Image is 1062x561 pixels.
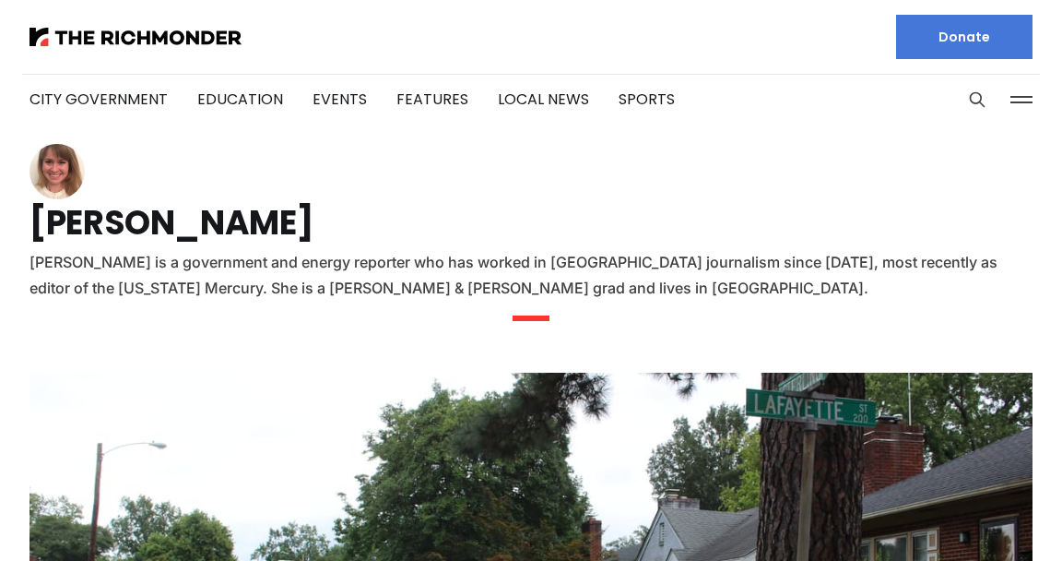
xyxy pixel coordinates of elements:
a: Local News [498,89,589,110]
div: [PERSON_NAME] is a government and energy reporter who has worked in [GEOGRAPHIC_DATA] journalism ... [29,249,1032,301]
a: Donate [896,15,1032,59]
a: Events [313,89,367,110]
h1: [PERSON_NAME] [29,209,1032,238]
img: The Richmonder [29,28,242,46]
a: City Government [29,89,168,110]
button: Search this site [963,86,991,113]
a: Sports [619,89,675,110]
iframe: portal-trigger [907,471,1062,561]
img: Sarah Vogelsong [29,144,85,199]
a: Features [396,89,468,110]
a: Education [197,89,283,110]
